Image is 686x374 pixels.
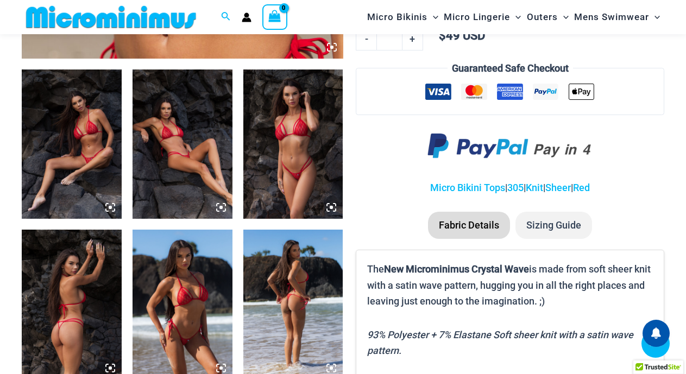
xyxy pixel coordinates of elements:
a: Search icon link [221,10,231,24]
a: Micro BikinisMenu ToggleMenu Toggle [364,3,441,31]
p: The is made from soft sheer knit with a satin wave pattern, hugging you in all the right places a... [367,261,653,309]
span: Outers [527,3,558,31]
a: Micro Bikini Tops [430,182,505,193]
a: View Shopping Cart, empty [262,4,287,29]
span: Micro Bikinis [367,3,427,31]
nav: Site Navigation [363,2,664,33]
img: Crystal Waves 305 Tri Top 4149 Thong [133,69,232,219]
img: Crystal Waves 305 Tri Top 4149 Thong [22,69,122,219]
span: Menu Toggle [649,3,660,31]
span: $ [439,29,446,42]
input: Product quantity [376,28,402,50]
a: Mens SwimwearMenu ToggleMenu Toggle [571,3,663,31]
a: Sheer [545,182,571,193]
a: - [356,28,376,50]
li: Fabric Details [428,212,510,239]
a: OutersMenu ToggleMenu Toggle [524,3,571,31]
span: Micro Lingerie [444,3,510,31]
img: Crystal Waves 305 Tri Top 4149 Thong [243,69,343,219]
li: Sizing Guide [515,212,592,239]
b: New Microminimus Crystal Wave [384,263,529,275]
a: Account icon link [242,12,251,22]
a: + [402,28,423,50]
a: 305 [507,182,524,193]
a: Red [573,182,590,193]
img: MM SHOP LOGO FLAT [22,5,200,29]
p: | | | | [356,180,664,196]
i: 93% Polyester + 7% Elastane Soft sheer knit with a satin wave pattern. [367,329,633,357]
span: Menu Toggle [558,3,569,31]
span: Menu Toggle [427,3,438,31]
a: Knit [526,182,543,193]
a: Micro LingerieMenu ToggleMenu Toggle [441,3,524,31]
legend: Guaranteed Safe Checkout [448,60,573,77]
span: Menu Toggle [510,3,521,31]
bdi: 49 USD [439,29,485,42]
span: Mens Swimwear [574,3,649,31]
